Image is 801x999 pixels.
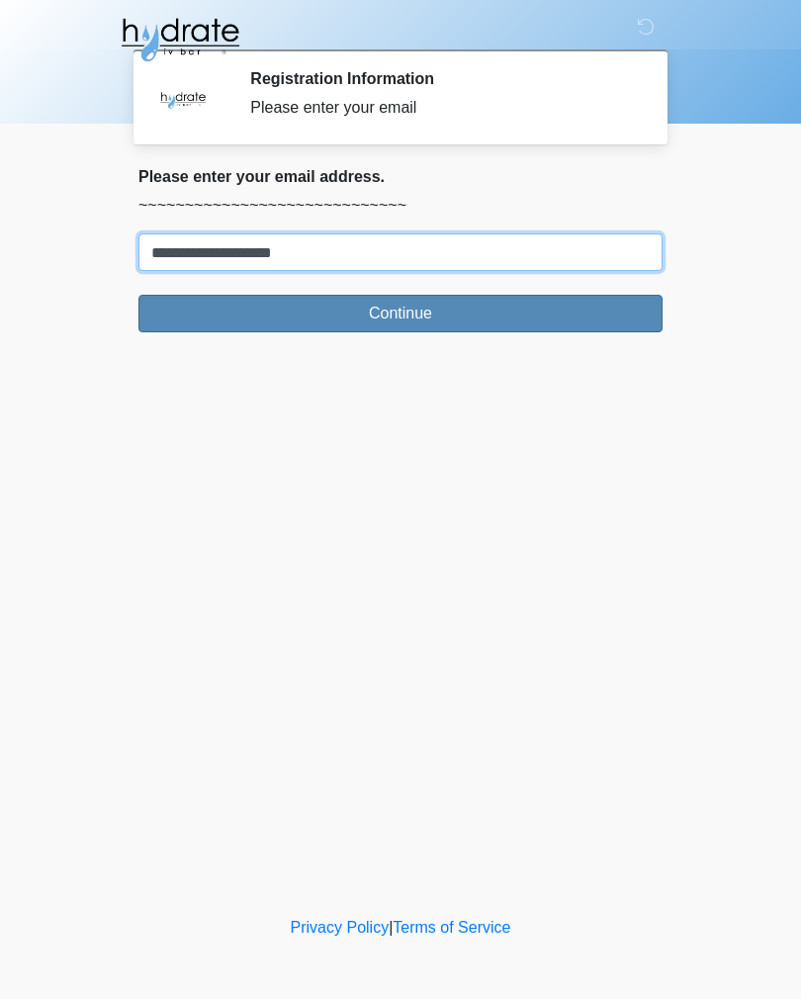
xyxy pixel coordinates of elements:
img: Agent Avatar [153,69,213,129]
a: Privacy Policy [291,919,390,936]
img: Hydrate IV Bar - Fort Collins Logo [119,15,241,64]
a: Terms of Service [393,919,510,936]
h2: Please enter your email address. [138,167,663,186]
a: | [389,919,393,936]
button: Continue [138,295,663,332]
p: ~~~~~~~~~~~~~~~~~~~~~~~~~~~~~ [138,194,663,218]
div: Please enter your email [250,96,633,120]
